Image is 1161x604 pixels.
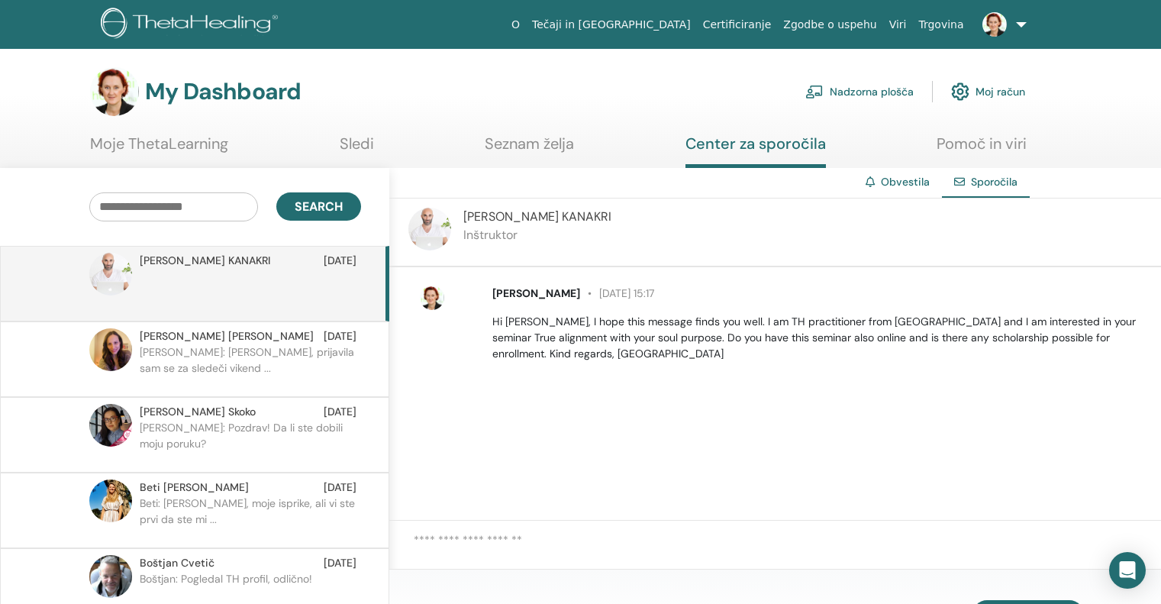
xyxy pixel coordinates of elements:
span: [DATE] [324,253,356,269]
a: Zgodbe o uspehu [777,11,882,39]
span: [PERSON_NAME] [492,286,580,300]
img: default.jpg [90,67,139,116]
span: Beti [PERSON_NAME] [140,480,249,496]
span: [PERSON_NAME] KANAKRI [463,208,611,224]
a: Viri [883,11,913,39]
img: default.png [89,404,132,447]
a: Pomoč in viri [937,134,1027,164]
img: default.jpg [89,253,132,296]
div: Open Intercom Messenger [1109,552,1146,589]
span: [PERSON_NAME] Skoko [140,404,256,420]
span: [DATE] [324,328,356,344]
a: Sledi [340,134,374,164]
span: Sporočila [971,175,1017,189]
a: Center za sporočila [685,134,826,168]
p: Inštruktor [463,226,611,244]
a: Seznam želja [485,134,574,164]
a: Obvestila [881,175,930,189]
a: Moj račun [951,75,1025,108]
p: Hi [PERSON_NAME], I hope this message finds you well. I am TH practitioner from [GEOGRAPHIC_DATA]... [492,314,1143,362]
span: [PERSON_NAME] KANAKRI [140,253,270,269]
span: [DATE] [324,480,356,496]
a: O [505,11,526,39]
a: Moje ThetaLearning [90,134,228,164]
img: default.jpg [89,555,132,598]
img: default.jpg [408,208,451,250]
img: cog.svg [951,79,969,105]
span: [DATE] [324,404,356,420]
img: default.jpg [420,286,444,310]
img: logo.png [101,8,283,42]
p: [PERSON_NAME]: Pozdrav! Da li ste dobili moju poruku? [140,420,361,466]
img: default.jpg [982,12,1007,37]
p: [PERSON_NAME]: [PERSON_NAME], prijavila sam se za sledeči vikend ... [140,344,361,390]
span: [DATE] 15:17 [580,286,654,300]
p: Beti: [PERSON_NAME], moje isprike, ali vi ste prvi da ste mi ... [140,496,361,541]
img: default.jpg [89,328,132,371]
a: Certificiranje [697,11,778,39]
span: Boštjan Cvetič [140,555,214,571]
img: default.jpg [89,480,132,522]
a: Tečaji in [GEOGRAPHIC_DATA] [526,11,697,39]
span: [DATE] [324,555,356,571]
span: Search [295,199,343,215]
img: chalkboard-teacher.svg [805,85,824,99]
a: Trgovina [912,11,969,39]
span: [PERSON_NAME] [PERSON_NAME] [140,328,314,344]
h3: My Dashboard [145,78,301,105]
a: Nadzorna plošča [805,75,914,108]
button: Search [276,192,361,221]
